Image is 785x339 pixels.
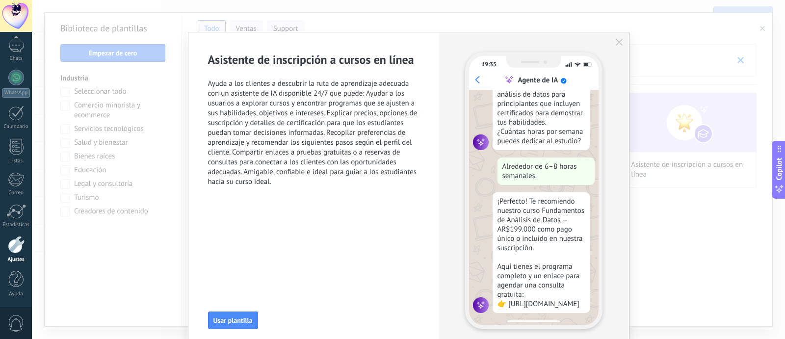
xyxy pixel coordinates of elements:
div: Estadísticas [2,222,30,228]
span: Usar plantilla [213,317,253,324]
div: ¡Qué emocionante! Tenemos programas de análisis de datos para principiantes que incluyen certific... [493,67,590,150]
button: Usar plantilla [208,312,258,329]
img: agent icon [473,297,489,313]
div: Listas [2,158,30,164]
img: agent icon [473,134,489,150]
div: Chats [2,55,30,62]
div: WhatsApp [2,88,30,98]
span: Ayuda a los clientes a descubrir la ruta de aprendizaje adecuada con un asistente de IA disponibl... [208,79,420,187]
div: Ajustes [2,257,30,263]
span: Copilot [774,157,784,180]
h2: Asistente de inscripción a cursos en línea [208,52,420,67]
div: 19:35 [481,61,496,68]
div: Ayuda [2,291,30,297]
div: Agente de IA [518,76,558,85]
div: Alrededor de 6–8 horas semanales. [497,157,595,185]
div: Correo [2,190,30,196]
div: ¡Perfecto! Te recomiendo nuestro curso Fundamentos de Análisis de Datos —AR$199.000 como pago úni... [493,192,590,313]
div: Calendario [2,124,30,130]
